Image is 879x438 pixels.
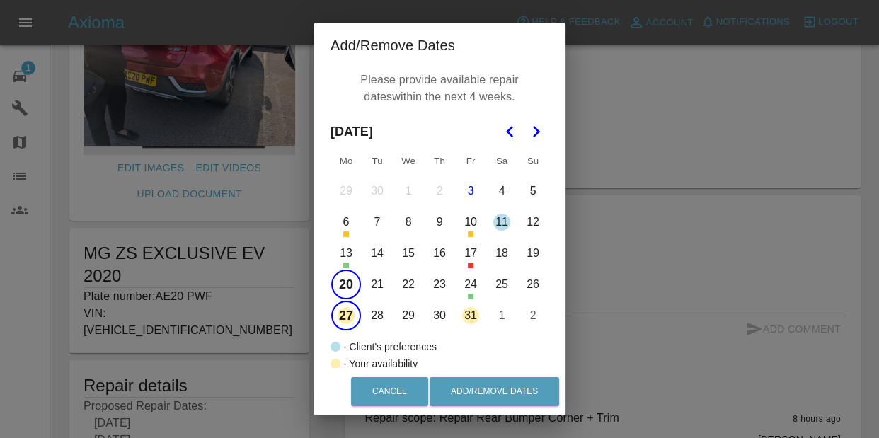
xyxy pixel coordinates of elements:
button: Saturday, October 4th, 2025 [487,176,517,206]
button: Friday, October 31st, 2025 [456,301,486,330]
button: Wednesday, October 8th, 2025 [393,207,423,237]
button: Sunday, October 5th, 2025 [518,176,548,206]
button: Friday, October 24th, 2025 [456,270,486,299]
h2: Add/Remove Dates [314,23,565,68]
div: - Client's preferences [343,338,437,355]
button: Saturday, November 1st, 2025 [487,301,517,330]
button: Go to the Previous Month [498,119,523,144]
button: Wednesday, October 29th, 2025 [393,301,423,330]
button: Friday, October 10th, 2025 [456,207,486,237]
th: Friday [455,147,486,175]
button: Today, Friday, October 3rd, 2025 [456,176,486,206]
button: Monday, October 6th, 2025 [331,207,361,237]
span: [DATE] [331,116,373,147]
button: Wednesday, October 22nd, 2025 [393,270,423,299]
button: Saturday, October 11th, 2025 [487,207,517,237]
p: Please provide available repair dates within the next 4 weeks. [338,68,541,109]
button: Cancel [351,377,428,406]
button: Add/Remove Dates [430,377,559,406]
button: Sunday, October 19th, 2025 [518,238,548,268]
th: Tuesday [362,147,393,175]
button: Saturday, October 25th, 2025 [487,270,517,299]
button: Tuesday, October 21st, 2025 [362,270,392,299]
button: Friday, October 17th, 2025 [456,238,486,268]
button: Tuesday, September 30th, 2025 [362,176,392,206]
button: Thursday, October 30th, 2025 [425,301,454,330]
button: Tuesday, October 7th, 2025 [362,207,392,237]
button: Sunday, October 26th, 2025 [518,270,548,299]
button: Tuesday, October 28th, 2025 [362,301,392,330]
button: Monday, October 27th, 2025, selected [331,301,361,330]
th: Saturday [486,147,517,175]
table: October 2025 [331,147,548,331]
button: Monday, October 13th, 2025 [331,238,361,268]
button: Saturday, October 18th, 2025 [487,238,517,268]
th: Thursday [424,147,455,175]
button: Thursday, October 16th, 2025 [425,238,454,268]
button: Monday, September 29th, 2025 [331,176,361,206]
button: Tuesday, October 14th, 2025 [362,238,392,268]
button: Sunday, November 2nd, 2025 [518,301,548,330]
button: Wednesday, October 15th, 2025 [393,238,423,268]
button: Thursday, October 23rd, 2025 [425,270,454,299]
button: Thursday, October 9th, 2025 [425,207,454,237]
th: Monday [331,147,362,175]
button: Monday, October 20th, 2025, selected [331,270,361,299]
button: Wednesday, October 1st, 2025 [393,176,423,206]
th: Sunday [517,147,548,175]
div: - Your availability [343,355,418,372]
button: Go to the Next Month [523,119,548,144]
button: Sunday, October 12th, 2025 [518,207,548,237]
button: Thursday, October 2nd, 2025 [425,176,454,206]
th: Wednesday [393,147,424,175]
